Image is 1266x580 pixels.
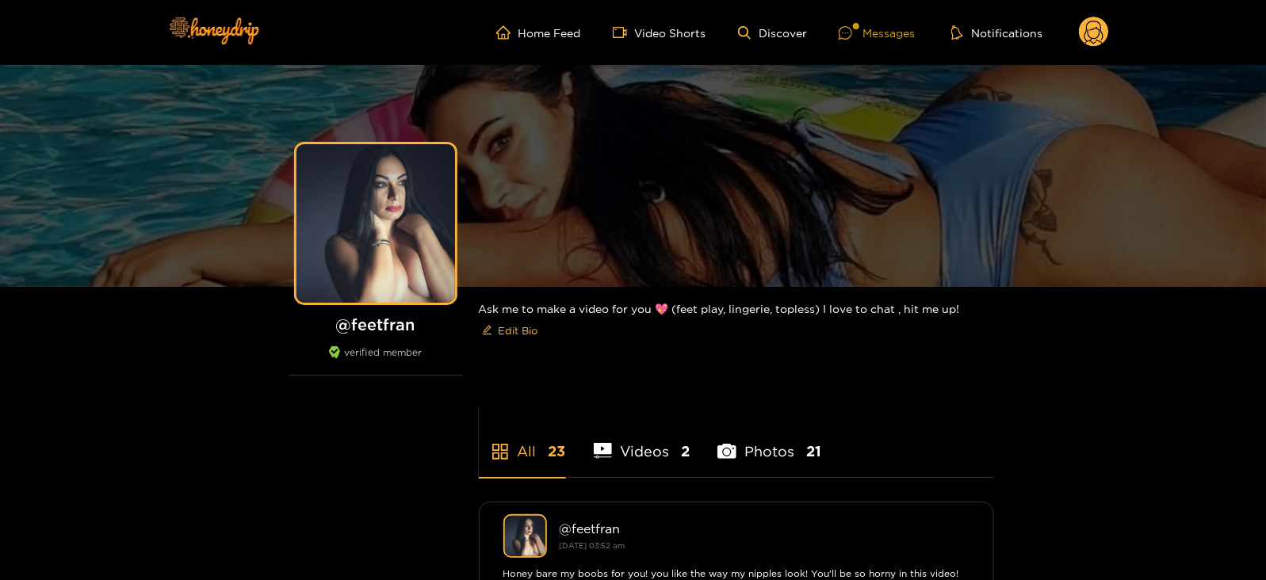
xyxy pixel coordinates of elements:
span: 21 [806,441,821,461]
div: Ask me to make a video for you 💖 (feet play, lingerie, topless) I love to chat , hit me up! [479,287,994,356]
small: [DATE] 03:52 am [560,541,625,550]
span: edit [482,325,492,337]
img: feetfran [503,514,547,558]
span: 2 [681,441,690,461]
a: Discover [738,26,807,40]
li: Photos [717,406,821,477]
span: Edit Bio [499,322,538,338]
button: editEdit Bio [479,318,541,343]
span: video-camera [613,25,635,40]
button: Notifications [947,25,1047,40]
a: Video Shorts [613,25,706,40]
li: Videos [594,406,690,477]
div: @ feetfran [560,521,970,536]
span: home [496,25,518,40]
div: verified member [289,346,463,376]
span: 23 [549,441,566,461]
h1: @ feetfran [289,315,463,334]
a: Home Feed [496,25,581,40]
span: appstore [491,442,510,461]
li: All [479,406,566,477]
div: Messages [839,24,915,42]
